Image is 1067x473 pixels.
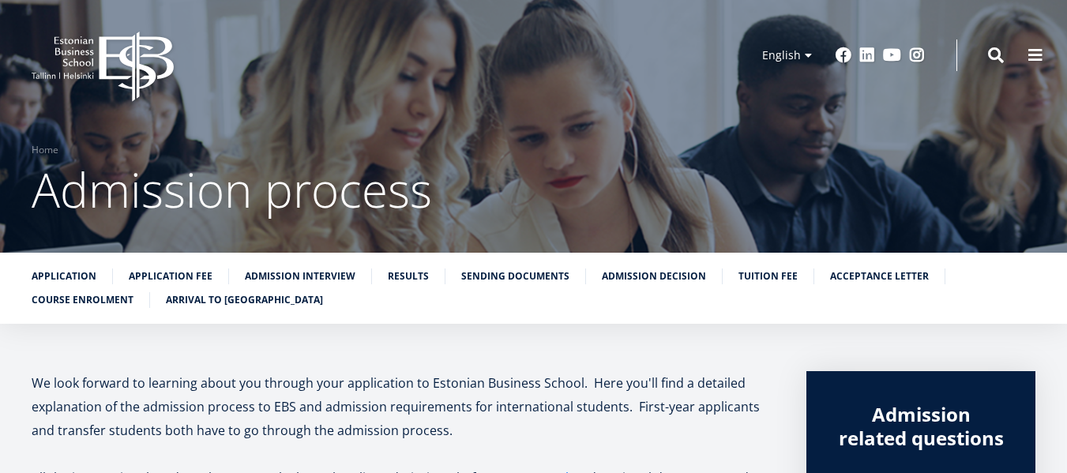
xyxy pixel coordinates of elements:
[32,268,96,284] a: Application
[245,268,355,284] a: Admission interview
[32,157,432,222] span: Admission process
[830,268,929,284] a: Acceptance letter
[461,268,569,284] a: Sending documents
[129,268,212,284] a: Application fee
[388,268,429,284] a: Results
[883,47,901,63] a: Youtube
[602,268,706,284] a: Admission decision
[738,268,798,284] a: Tuition fee
[836,47,851,63] a: Facebook
[859,47,875,63] a: Linkedin
[32,142,58,158] a: Home
[32,292,133,308] a: Course enrolment
[909,47,925,63] a: Instagram
[166,292,323,308] a: Arrival to [GEOGRAPHIC_DATA]
[32,371,775,442] p: We look forward to learning about you through your application to Estonian Business School. Here ...
[838,403,1004,450] div: Admission related questions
